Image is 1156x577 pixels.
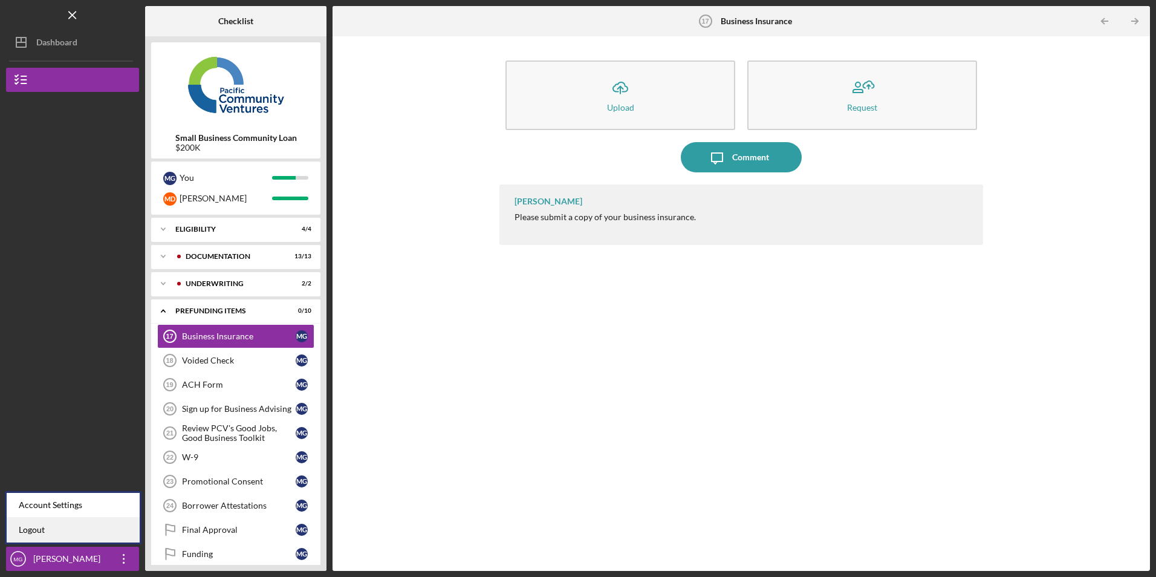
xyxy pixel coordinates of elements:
[157,324,314,348] a: 17Business InsuranceMG
[166,429,174,437] tspan: 21
[296,524,308,536] div: M G
[7,518,140,543] a: Logout
[515,212,696,222] div: Please submit a copy of your business insurance.
[296,379,308,391] div: M G
[296,354,308,367] div: M G
[180,188,272,209] div: [PERSON_NAME]
[163,172,177,185] div: M G
[157,421,314,445] a: 21Review PCV's Good Jobs, Good Business ToolkitMG
[182,404,296,414] div: Sign up for Business Advising
[157,445,314,469] a: 22W-9MG
[166,357,173,364] tspan: 18
[157,494,314,518] a: 24Borrower AttestationsMG
[186,280,281,287] div: Underwriting
[701,18,709,25] tspan: 17
[157,518,314,542] a: Final ApprovalMG
[157,373,314,397] a: 19ACH FormMG
[505,60,735,130] button: Upload
[30,547,109,574] div: [PERSON_NAME]
[681,142,802,172] button: Comment
[157,397,314,421] a: 20Sign up for Business AdvisingMG
[182,549,296,559] div: Funding
[182,501,296,510] div: Borrower Attestations
[13,556,22,562] text: MG
[175,143,297,152] div: $200K
[296,451,308,463] div: M G
[296,427,308,439] div: M G
[180,168,272,188] div: You
[747,60,977,130] button: Request
[166,405,174,412] tspan: 20
[7,493,140,518] div: Account Settings
[182,452,296,462] div: W-9
[157,348,314,373] a: 18Voided CheckMG
[182,525,296,535] div: Final Approval
[182,423,296,443] div: Review PCV's Good Jobs, Good Business Toolkit
[163,192,177,206] div: M D
[182,331,296,341] div: Business Insurance
[296,330,308,342] div: M G
[182,356,296,365] div: Voided Check
[36,30,77,57] div: Dashboard
[290,253,311,260] div: 13 / 13
[6,547,139,571] button: MG[PERSON_NAME]
[186,253,281,260] div: Documentation
[166,478,174,485] tspan: 23
[290,307,311,315] div: 0 / 10
[182,380,296,390] div: ACH Form
[296,403,308,415] div: M G
[175,307,281,315] div: Prefunding Items
[296,500,308,512] div: M G
[166,333,173,340] tspan: 17
[151,48,320,121] img: Product logo
[296,548,308,560] div: M G
[607,103,634,112] div: Upload
[732,142,769,172] div: Comment
[296,475,308,487] div: M G
[182,477,296,486] div: Promotional Consent
[166,381,173,388] tspan: 19
[218,16,253,26] b: Checklist
[175,226,281,233] div: Eligibility
[290,280,311,287] div: 2 / 2
[515,197,582,206] div: [PERSON_NAME]
[290,226,311,233] div: 4 / 4
[166,454,174,461] tspan: 22
[175,133,297,143] b: Small Business Community Loan
[157,542,314,566] a: FundingMG
[721,16,792,26] b: Business Insurance
[847,103,877,112] div: Request
[166,502,174,509] tspan: 24
[157,469,314,494] a: 23Promotional ConsentMG
[6,30,139,54] button: Dashboard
